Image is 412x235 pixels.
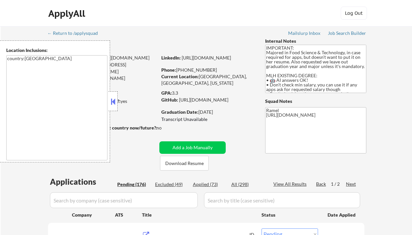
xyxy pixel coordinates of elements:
[331,181,346,187] div: 1 / 2
[72,212,115,218] div: Company
[160,156,209,171] button: Download Resume
[288,31,321,37] a: Mailslurp Inbox
[50,178,115,186] div: Applications
[328,31,366,35] div: Job Search Builder
[179,97,228,103] a: [URL][DOMAIN_NAME]
[231,181,264,188] div: All (298)
[47,31,104,37] a: ← Return to /applysquad
[316,181,327,187] div: Back
[161,90,255,96] div: 3.3
[6,47,107,54] div: Location Inclusions:
[193,181,226,188] div: Applied (73)
[155,181,188,188] div: Excluded (49)
[161,67,176,73] strong: Phone:
[161,55,181,60] strong: LinkedIn:
[273,181,309,187] div: View All Results
[161,90,172,96] strong: GPA:
[161,109,198,115] strong: Graduation Date:
[47,31,104,35] div: ← Return to /applysquad
[159,141,226,154] button: Add a Job Manually
[161,109,254,115] div: [DATE]
[117,181,150,188] div: Pending (176)
[204,192,360,208] input: Search by title (case sensitive)
[262,209,318,221] div: Status
[328,212,356,218] div: Date Applied
[265,98,366,105] div: Squad Notes
[115,212,142,218] div: ATS
[328,31,366,37] a: Job Search Builder
[182,55,231,60] a: [URL][DOMAIN_NAME]
[265,38,366,44] div: Internal Notes
[161,97,178,103] strong: GitHub:
[156,125,175,131] div: no
[288,31,321,35] div: Mailslurp Inbox
[161,74,199,79] strong: Current Location:
[341,7,367,20] button: Log Out
[142,212,255,218] div: Title
[48,8,87,19] div: ApplyAll
[50,192,198,208] input: Search by company (case sensitive)
[161,73,254,86] div: [GEOGRAPHIC_DATA], [GEOGRAPHIC_DATA], [US_STATE]
[346,181,356,187] div: Next
[161,67,254,73] div: [PHONE_NUMBER]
